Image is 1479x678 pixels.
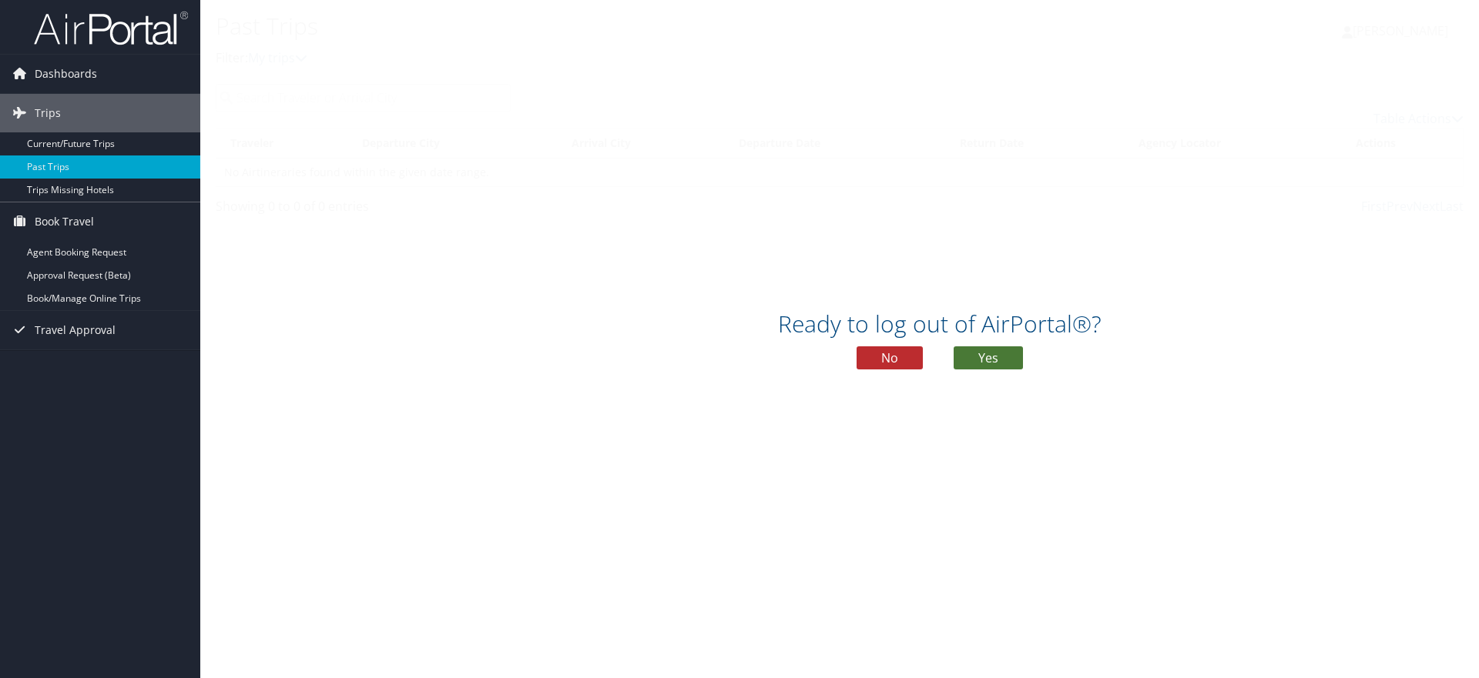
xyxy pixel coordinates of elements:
span: Travel Approval [35,311,116,349]
span: Trips [35,94,61,132]
img: airportal-logo.png [34,10,188,46]
span: Dashboards [35,55,97,93]
span: Book Travel [35,202,94,241]
button: No [857,346,923,369]
button: Yes [954,346,1023,369]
